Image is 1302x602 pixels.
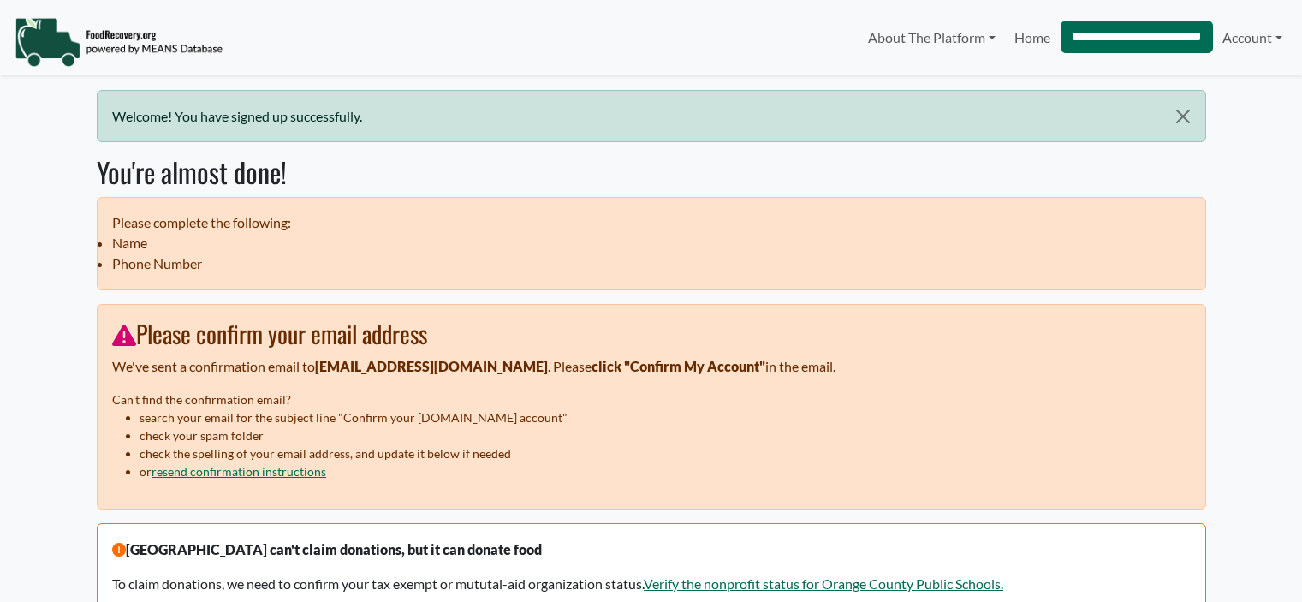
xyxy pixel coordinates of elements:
div: Welcome! You have signed up successfully. [97,90,1206,142]
li: Phone Number [112,253,1190,274]
li: check the spelling of your email address, and update it below if needed [140,444,1190,462]
p: [GEOGRAPHIC_DATA] can't claim donations, but it can donate food [112,539,1190,560]
p: Can't find the confirmation email? [112,390,1190,408]
h3: Please confirm your email address [112,319,1190,349]
li: check your spam folder [140,426,1190,444]
li: search your email for the subject line "Confirm your [DOMAIN_NAME] account" [140,408,1190,426]
strong: click "Confirm My Account" [592,358,765,374]
a: resend confirmation instructions [152,464,326,479]
li: Name [112,233,1190,253]
a: Account [1213,21,1292,55]
ul: Please complete the following: [97,197,1206,290]
strong: [EMAIL_ADDRESS][DOMAIN_NAME] [315,358,548,374]
a: Verify the nonprofit status for Orange County Public Schools. [644,575,1003,592]
p: We've sent a confirmation email to . Please in the email. [112,356,1190,377]
button: Close [1161,91,1204,142]
p: To claim donations, we need to confirm your tax exempt or mututal-aid organization status. [112,574,1190,594]
a: Home [1005,21,1060,55]
a: About The Platform [859,21,1005,55]
h2: You're almost done! [97,156,1206,188]
li: or [140,462,1190,480]
img: NavigationLogo_FoodRecovery-91c16205cd0af1ed486a0f1a7774a6544ea792ac00100771e7dd3ec7c0e58e41.png [15,16,223,68]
